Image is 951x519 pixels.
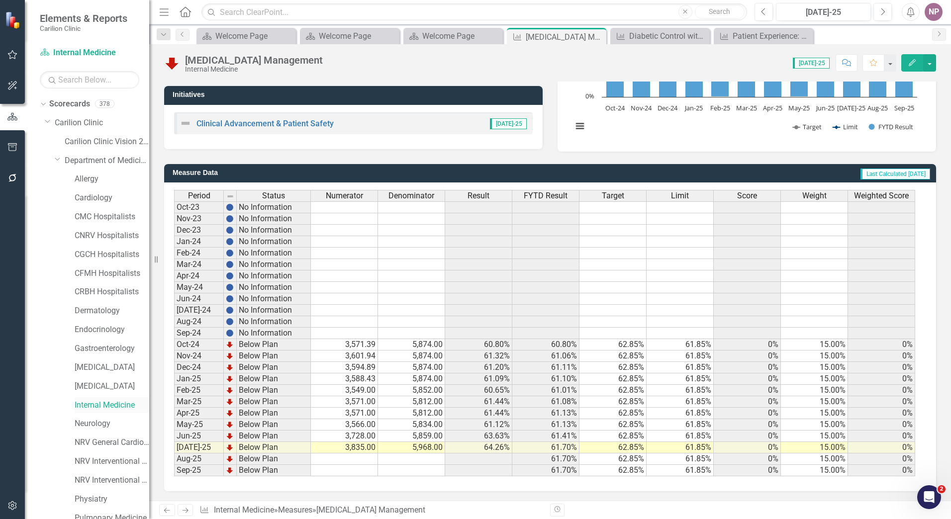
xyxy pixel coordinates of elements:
[319,30,397,42] div: Welcome Page
[629,30,707,42] div: Diabetic Control with A1C <9%
[40,12,127,24] span: Elements & Reports
[860,169,930,179] span: Last Calculated [DATE]
[378,431,445,442] td: 5,859.00
[226,363,234,371] img: TnMDeAgwAPMxUmUi88jYAAAAAElFTkSuQmCC
[585,91,594,100] text: 0%
[65,155,149,167] a: Department of Medicine
[714,453,781,465] td: 0%
[602,191,624,200] span: Target
[237,373,311,385] td: Below Plan
[714,339,781,350] td: 0%
[174,282,224,293] td: May-24
[237,419,311,431] td: Below Plan
[848,350,915,362] td: 0%
[781,431,848,442] td: 15.00%
[75,249,149,260] a: CGCH Hospitalists
[917,485,941,509] iframe: Intercom live chat
[647,408,714,419] td: 61.85%
[647,442,714,453] td: 61.85%
[173,169,469,176] h3: Measure Data
[684,103,703,112] text: Jan-25
[802,191,827,200] span: Weight
[445,408,512,419] td: 61.44%
[468,191,489,200] span: Result
[75,211,149,223] a: CMC Hospitalists
[75,324,149,336] a: Endocrinology
[174,339,224,350] td: Oct-24
[226,455,234,463] img: TnMDeAgwAPMxUmUi88jYAAAAAElFTkSuQmCC
[605,103,625,112] text: Oct-24
[445,431,512,442] td: 63.63%
[848,373,915,385] td: 0%
[237,236,311,248] td: No Information
[237,362,311,373] td: Below Plan
[736,103,757,112] text: Mar-25
[869,122,914,131] button: Show FYTD Result
[174,465,224,476] td: Sep-25
[180,117,191,129] img: Not Defined
[75,456,149,467] a: NRV Interventional Cardiology
[199,30,293,42] a: Welcome Page
[196,119,334,128] a: Clinical Advancement & Patient Safety
[833,122,858,131] button: Show Limit
[579,339,647,350] td: 62.85%
[848,408,915,419] td: 0%
[174,316,224,328] td: Aug-24
[378,419,445,431] td: 5,834.00
[311,396,378,408] td: 3,571.00
[226,421,234,429] img: TnMDeAgwAPMxUmUi88jYAAAAAElFTkSuQmCC
[378,373,445,385] td: 5,874.00
[714,419,781,431] td: 0%
[226,249,234,257] img: BgCOk07PiH71IgAAAABJRU5ErkJggg==
[75,173,149,185] a: Allergy
[793,122,822,131] button: Show Target
[237,259,311,270] td: No Information
[579,453,647,465] td: 62.85%
[378,408,445,419] td: 5,812.00
[311,339,378,350] td: 3,571.39
[512,408,579,419] td: 61.13%
[40,47,139,59] a: Internal Medicine
[445,385,512,396] td: 60.65%
[781,465,848,476] td: 15.00%
[174,259,224,270] td: Mar-24
[215,30,293,42] div: Welcome Page
[226,192,234,200] img: 8DAGhfEEPCf229AAAAAElFTkSuQmCC
[237,396,311,408] td: Below Plan
[174,328,224,339] td: Sep-24
[579,419,647,431] td: 62.85%
[226,329,234,337] img: BgCOk07PiH71IgAAAABJRU5ErkJggg==
[714,408,781,419] td: 0%
[445,339,512,350] td: 60.80%
[378,396,445,408] td: 5,812.00
[714,396,781,408] td: 0%
[226,238,234,246] img: BgCOk07PiH71IgAAAABJRU5ErkJggg==
[524,191,568,200] span: FYTD Result
[201,3,747,21] input: Search ClearPoint...
[237,316,311,328] td: No Information
[763,103,782,112] text: Apr-25
[579,396,647,408] td: 62.85%
[75,400,149,411] a: Internal Medicine
[174,442,224,453] td: [DATE]-25
[174,408,224,419] td: Apr-25
[237,431,311,442] td: Below Plan
[737,191,757,200] span: Score
[710,103,730,112] text: Feb-25
[512,385,579,396] td: 61.01%
[714,385,781,396] td: 0%
[226,306,234,314] img: BgCOk07PiH71IgAAAABJRU5ErkJggg==
[714,362,781,373] td: 0%
[185,55,323,66] div: [MEDICAL_DATA] Management
[237,339,311,350] td: Below Plan
[658,103,678,112] text: Dec-24
[237,328,311,339] td: No Information
[781,350,848,362] td: 15.00%
[647,385,714,396] td: 61.85%
[226,318,234,326] img: BgCOk07PiH71IgAAAABJRU5ErkJggg==
[579,350,647,362] td: 62.85%
[925,3,943,21] button: NP
[302,30,397,42] a: Welcome Page
[75,286,149,298] a: CRBH Hospitalists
